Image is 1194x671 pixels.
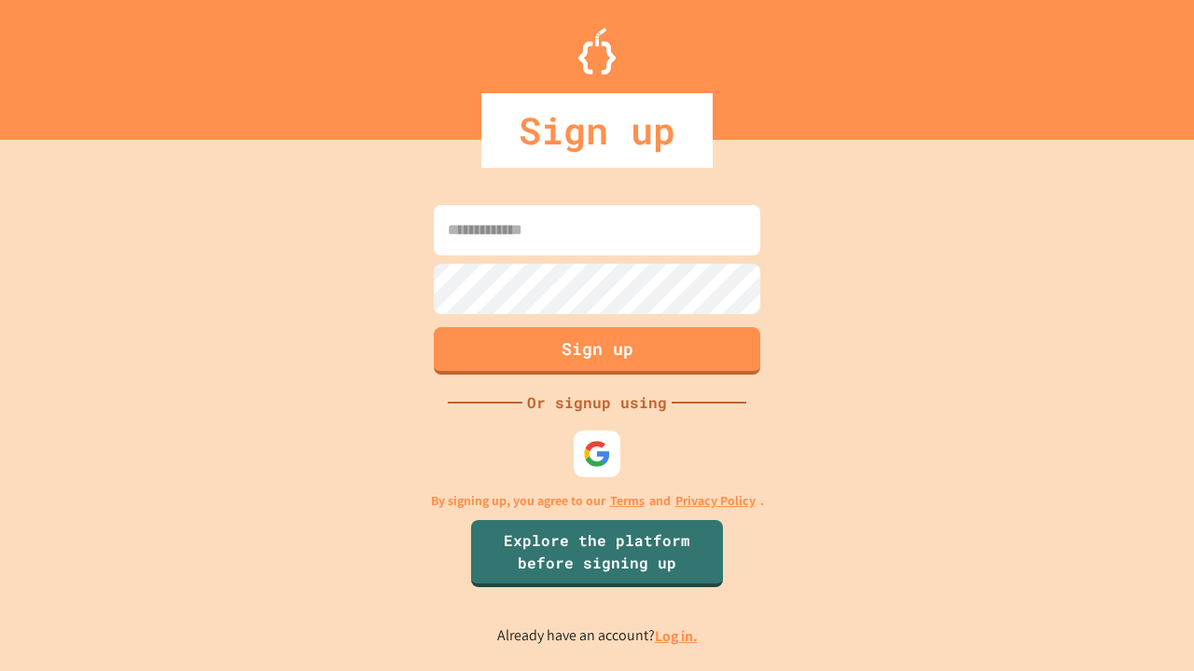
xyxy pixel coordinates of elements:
[655,626,698,646] a: Log in.
[578,28,616,75] img: Logo.svg
[497,624,698,648] p: Already have an account?
[522,391,672,414] div: Or signup using
[431,491,764,511] p: By signing up, you agree to our and .
[610,491,645,511] a: Terms
[583,440,611,468] img: google-icon.svg
[675,491,756,511] a: Privacy Policy
[471,520,723,587] a: Explore the platform before signing up
[481,93,713,168] div: Sign up
[434,327,760,375] button: Sign up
